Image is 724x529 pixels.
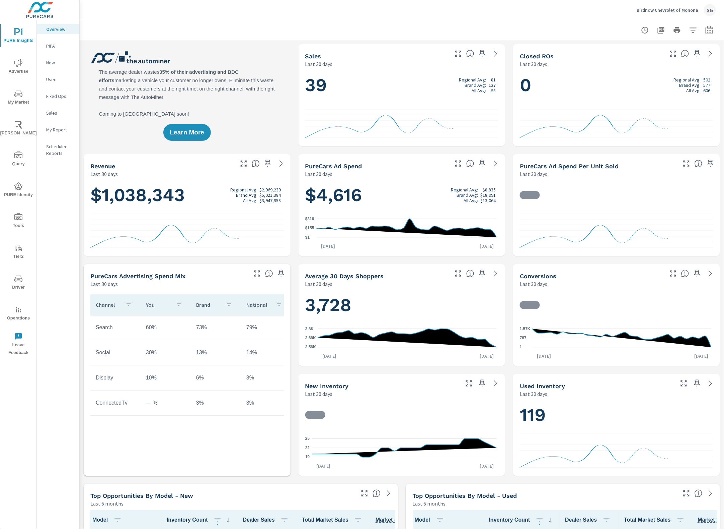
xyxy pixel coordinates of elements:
[472,88,486,93] p: All Avg:
[668,48,678,59] button: Make Fullscreen
[252,268,262,279] button: Make Fullscreen
[305,280,333,288] p: Last 30 days
[415,516,447,524] span: Model
[90,500,124,508] p: Last 6 months
[90,395,141,411] td: ConnectedTv
[483,187,496,192] p: $8,835
[241,395,291,411] td: 3%
[704,4,716,16] div: SG
[90,344,141,361] td: Social
[191,319,241,336] td: 73%
[533,353,556,359] p: [DATE]
[37,108,79,118] div: Sales
[704,82,711,88] p: 577
[305,170,333,178] p: Last 30 days
[90,492,193,499] h5: Top Opportunities by Model - New
[624,516,687,524] span: Total Market Sales
[262,158,273,169] span: Save this to your personalized report
[46,143,74,157] p: Scheduled Reports
[2,152,34,168] span: Query
[230,187,257,192] p: Regional Avg:
[305,53,321,60] h5: Sales
[654,23,668,37] button: "Export Report to PDF"
[167,516,232,524] span: Inventory Count
[2,333,34,357] span: Leave Feedback
[490,48,501,59] a: See more details in report
[46,126,74,133] p: My Report
[475,463,498,469] p: [DATE]
[520,170,547,178] p: Last 30 days
[520,327,531,331] text: 1.57K
[302,516,365,524] span: Total Market Sales
[668,268,678,279] button: Make Fullscreen
[246,301,270,308] p: National
[466,50,474,58] span: Number of vehicles sold by the dealership over the selected date range. [Source: This data is sou...
[141,369,191,386] td: 10%
[37,41,79,51] div: PIPA
[520,60,547,68] p: Last 30 days
[96,301,119,308] p: Channel
[565,516,613,524] span: Dealer Sales
[46,43,74,49] p: PIPA
[305,184,499,207] h1: $4,616
[480,192,496,198] p: $18,991
[477,268,488,279] span: Save this to your personalized report
[37,24,79,34] div: Overview
[260,192,281,198] p: $5,021,384
[276,158,287,169] a: See more details in report
[705,378,716,389] a: See more details in report
[465,82,486,88] p: Brand Avg:
[318,353,341,359] p: [DATE]
[359,488,370,499] button: Make Fullscreen
[491,88,496,93] p: 98
[236,192,257,198] p: Brand Avg:
[305,235,310,240] text: $1
[413,500,446,508] p: Last 6 months
[241,369,291,386] td: 3%
[305,436,310,441] text: 25
[695,160,703,168] span: Average cost of advertising per each vehicle sold at the dealer over the selected date range. The...
[681,50,689,58] span: Number of Repair Orders Closed by the selected dealership group over the selected time range. [So...
[2,90,34,106] span: My Market
[705,488,716,499] a: See more details in report
[490,158,501,169] a: See more details in report
[520,345,522,350] text: 1
[305,226,314,231] text: $155
[276,268,287,279] span: Save this to your personalized report
[90,319,141,336] td: Search
[305,163,362,170] h5: PureCars Ad Spend
[305,217,314,221] text: $310
[316,243,340,249] p: [DATE]
[196,301,220,308] p: Brand
[692,378,703,389] span: Save this to your personalized report
[2,121,34,137] span: [PERSON_NAME]
[2,213,34,230] span: Tools
[241,344,291,361] td: 14%
[243,198,257,203] p: All Avg:
[679,82,701,88] p: Brand Avg:
[90,170,118,178] p: Last 30 days
[260,198,281,203] p: $3,947,958
[2,182,34,199] span: PURE Identity
[453,158,464,169] button: Make Fullscreen
[477,158,488,169] span: Save this to your personalized report
[305,383,349,390] h5: New Inventory
[312,463,335,469] p: [DATE]
[459,77,486,82] p: Regional Avg:
[90,369,141,386] td: Display
[2,306,34,322] span: Operations
[238,158,249,169] button: Make Fullscreen
[2,28,34,45] span: PURE Insights
[490,378,501,389] a: See more details in report
[690,353,713,359] p: [DATE]
[305,327,314,331] text: 3.8K
[520,280,547,288] p: Last 30 days
[464,198,478,203] p: All Avg:
[704,88,711,93] p: 606
[37,125,79,135] div: My Report
[191,344,241,361] td: 13%
[92,516,124,524] span: Model
[520,383,565,390] h5: Used Inventory
[695,489,703,497] span: Find the biggest opportunities within your model lineup by seeing how each model is selling in yo...
[678,378,689,389] button: Make Fullscreen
